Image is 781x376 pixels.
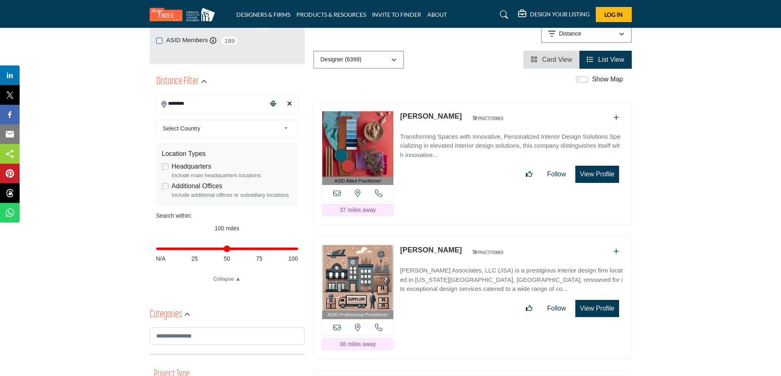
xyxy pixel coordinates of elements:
button: Follow [542,300,571,317]
button: View Profile [575,300,619,317]
p: Lauren Howie [400,111,462,122]
button: View Profile [575,166,619,183]
img: ASID Qualified Practitioners Badge Icon [469,113,506,123]
div: Include main headquarters locations [172,171,292,180]
h5: DESIGN YOUR LISTING [530,11,590,18]
a: ASID Allied Practitioner [322,111,394,185]
span: Log In [604,11,623,18]
span: 100 miles [215,225,239,232]
span: N/A [156,254,166,263]
a: Add To List [613,248,619,255]
a: View List [587,56,624,63]
a: View Card [531,56,572,63]
a: PRODUCTS & RESOURCES [296,11,366,18]
a: [PERSON_NAME] [400,112,462,120]
a: ASID Professional Practitioner [322,245,394,319]
div: Include additional offices or subsidiary locations [172,191,292,199]
h2: Categories [150,308,182,322]
button: Designer (6399) [313,51,404,69]
a: DESIGNERS & FIRMS [236,11,290,18]
span: 75 [256,254,263,263]
span: List View [598,56,624,63]
label: ASID Members [166,36,208,45]
img: Jean Sebben [322,245,394,311]
img: ASID Qualified Practitioners Badge Icon [469,247,506,257]
span: Card View [542,56,572,63]
a: Collapse ▲ [156,275,298,283]
a: [PERSON_NAME] Associates, LLC (JSA) is a prestigious interior design firm located in [US_STATE][G... [400,261,623,294]
span: 25 [191,254,198,263]
span: Select Country [163,124,281,133]
input: Search Location [157,96,267,112]
span: 38 miles away [340,341,376,347]
label: Additional Offices [172,181,222,191]
a: ABOUT [427,11,447,18]
a: INVITE TO FINDER [372,11,421,18]
p: [PERSON_NAME] Associates, LLC (JSA) is a prestigious interior design firm located in [US_STATE][G... [400,266,623,294]
div: Search within: [156,212,298,220]
a: [PERSON_NAME] [400,246,462,254]
p: Transforming Spaces with Innovative, Personalized Interior Design Solutions Specializing in eleva... [400,132,623,160]
p: Jean Sebben [400,245,462,256]
a: Add To List [613,114,619,121]
div: DESIGN YOUR LISTING [518,10,590,20]
div: Clear search location [283,95,296,113]
button: Distance [541,25,632,43]
label: Headquarters [172,162,211,171]
p: Distance [559,30,581,38]
li: List View [579,51,631,69]
label: Show Map [592,74,623,84]
button: Log In [596,7,632,22]
a: Transforming Spaces with Innovative, Personalized Interior Design Solutions Specializing in eleva... [400,127,623,160]
h2: Distance Filter [156,74,199,89]
button: Like listing [521,300,538,317]
img: Lauren Howie [322,111,394,177]
span: 37 miles away [340,207,376,213]
div: Location Types [162,149,292,159]
li: Card View [523,51,579,69]
span: 50 [224,254,230,263]
span: ASID Allied Practitioner [334,178,381,185]
button: Like listing [521,166,538,182]
p: Designer (6399) [321,56,361,64]
div: Choose your current location [267,95,279,113]
img: Site Logo [150,8,219,21]
span: 100 [288,254,298,263]
button: Follow [542,166,571,182]
input: Search Category [150,327,305,345]
span: 189 [220,36,239,46]
a: Search [492,8,514,21]
span: ASID Professional Practitioner [328,311,388,318]
input: ASID Members checkbox [156,38,162,44]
